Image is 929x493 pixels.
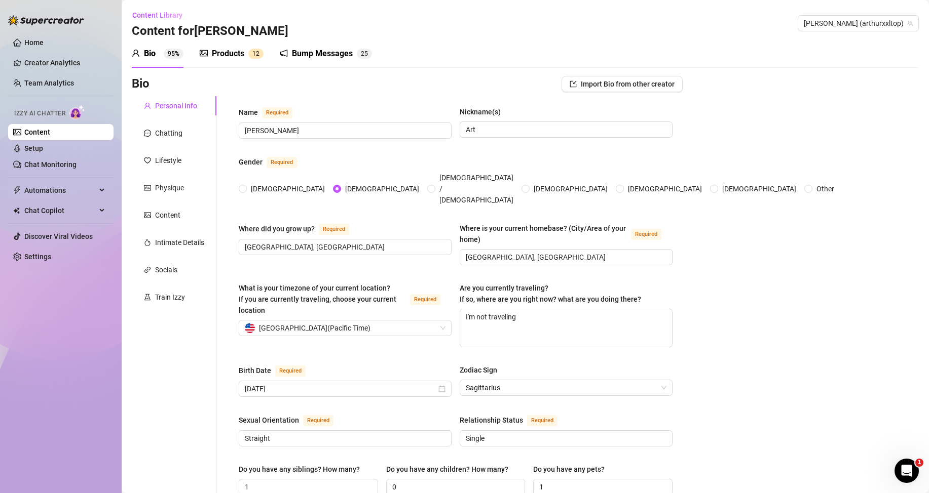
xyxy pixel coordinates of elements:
[155,264,177,275] div: Socials
[144,48,156,60] div: Bio
[155,292,185,303] div: Train Izzy
[895,459,919,483] iframe: Intercom live chat
[804,16,913,31] span: Arthur (arthurxxltop)
[539,481,664,492] input: Do you have any pets?
[164,49,183,59] sup: 95%
[392,481,517,492] input: Do you have any children? How many?
[8,15,84,25] img: logo-BBDzfeDw.svg
[460,223,673,245] label: Where is your current homebase? (City/Area of your home)
[239,365,271,376] div: Birth Date
[466,124,664,135] input: Nickname(s)
[24,79,74,87] a: Team Analytics
[262,107,292,118] span: Required
[624,183,706,194] span: [DEMOGRAPHIC_DATA]
[267,157,297,168] span: Required
[132,23,288,39] h3: Content for [PERSON_NAME]
[466,252,664,263] input: Where is your current homebase? (City/Area of your home)
[155,128,182,139] div: Chatting
[718,183,800,194] span: [DEMOGRAPHIC_DATA]
[259,320,370,336] span: [GEOGRAPHIC_DATA] ( Pacific Time )
[239,364,317,377] label: Birth Date
[155,210,180,221] div: Content
[24,160,77,169] a: Chat Monitoring
[357,49,372,59] sup: 25
[245,241,443,253] input: Where did you grow up?
[460,106,508,117] label: Nickname(s)
[252,50,256,57] span: 1
[24,202,96,219] span: Chat Copilot
[239,156,263,168] div: Gender
[13,186,21,194] span: thunderbolt
[239,415,299,426] div: Sexual Orientation
[460,284,641,303] span: Are you currently traveling? If so, where are you right now? what are you doing there?
[303,415,333,426] span: Required
[247,183,329,194] span: [DEMOGRAPHIC_DATA]
[460,309,672,347] textarea: I'm not traveling
[132,49,140,57] span: user
[319,224,349,235] span: Required
[144,294,151,301] span: experiment
[530,183,612,194] span: [DEMOGRAPHIC_DATA]
[460,415,523,426] div: Relationship Status
[386,464,515,475] label: Do you have any children? How many?
[144,102,151,109] span: user
[364,50,368,57] span: 5
[533,464,612,475] label: Do you have any pets?
[460,106,501,117] div: Nickname(s)
[812,183,838,194] span: Other
[581,80,675,88] span: Import Bio from other creator
[239,464,360,475] div: Do you have any siblings? How many?
[144,266,151,273] span: link
[435,172,517,206] span: [DEMOGRAPHIC_DATA] / [DEMOGRAPHIC_DATA]
[245,383,436,394] input: Birth Date
[155,237,204,248] div: Intimate Details
[144,239,151,246] span: fire
[460,414,569,426] label: Relationship Status
[24,55,105,71] a: Creator Analytics
[460,364,497,376] div: Zodiac Sign
[13,207,20,214] img: Chat Copilot
[361,50,364,57] span: 2
[248,49,264,59] sup: 12
[245,125,443,136] input: Name
[212,48,244,60] div: Products
[239,223,360,235] label: Where did you grow up?
[24,128,50,136] a: Content
[570,80,577,88] span: import
[239,106,304,118] label: Name
[280,49,288,57] span: notification
[631,229,661,240] span: Required
[239,223,315,234] div: Where did you grow up?
[907,20,913,26] span: team
[256,50,259,57] span: 2
[24,232,93,240] a: Discover Viral Videos
[155,182,184,193] div: Physique
[155,100,197,111] div: Personal Info
[239,414,345,426] label: Sexual Orientation
[466,380,666,395] span: Sagittarius
[341,183,423,194] span: [DEMOGRAPHIC_DATA]
[239,107,258,118] div: Name
[24,144,43,152] a: Setup
[527,415,558,426] span: Required
[132,11,182,19] span: Content Library
[24,182,96,198] span: Automations
[14,109,65,118] span: Izzy AI Chatter
[24,253,51,261] a: Settings
[245,433,443,444] input: Sexual Orientation
[144,212,151,219] span: picture
[132,7,191,23] button: Content Library
[562,76,683,92] button: Import Bio from other creator
[460,223,627,245] div: Where is your current homebase? (City/Area of your home)
[466,433,664,444] input: Relationship Status
[275,365,306,377] span: Required
[410,294,440,305] span: Required
[69,105,85,119] img: AI Chatter
[915,459,923,467] span: 1
[144,184,151,191] span: idcard
[200,49,208,57] span: picture
[132,76,150,92] h3: Bio
[245,481,370,492] input: Do you have any siblings? How many?
[239,284,396,314] span: What is your timezone of your current location? If you are currently traveling, choose your curre...
[533,464,605,475] div: Do you have any pets?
